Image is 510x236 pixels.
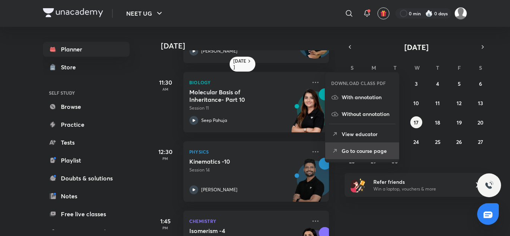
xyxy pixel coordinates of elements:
abbr: September 20, 2025 [478,119,483,126]
div: Store [61,63,80,72]
h5: 12:30 [150,147,180,156]
button: September 3, 2025 [410,78,422,89]
abbr: September 25, 2025 [435,138,441,145]
p: With annotation [342,93,393,101]
button: September 11, 2025 [432,97,444,109]
h6: Refer friends [373,178,465,186]
abbr: September 24, 2025 [413,138,419,145]
button: September 4, 2025 [432,78,444,89]
a: Practice [43,117,130,132]
img: streak [425,10,433,17]
abbr: Sunday [351,64,354,71]
abbr: September 5, 2025 [458,80,461,87]
button: September 13, 2025 [475,97,486,109]
p: [PERSON_NAME] [201,186,237,193]
a: Free live classes [43,207,130,221]
button: September 12, 2025 [453,97,465,109]
abbr: September 26, 2025 [456,138,462,145]
h6: [DATE] [233,58,246,70]
abbr: September 12, 2025 [457,100,461,107]
button: [DATE] [355,42,478,52]
img: Company Logo [43,8,103,17]
button: September 17, 2025 [410,116,422,128]
abbr: Friday [458,64,461,71]
h5: 1:45 [150,217,180,226]
button: avatar [377,7,389,19]
img: avatar [380,10,387,17]
p: [PERSON_NAME] [201,48,237,54]
a: Store [43,60,130,75]
button: September 18, 2025 [432,116,444,128]
h5: 11:30 [150,78,180,87]
button: September 10, 2025 [410,97,422,109]
img: unacademy [288,88,329,140]
span: [DATE] [404,42,429,52]
abbr: September 13, 2025 [478,100,483,107]
a: Tests [43,135,130,150]
abbr: September 17, 2025 [414,119,419,126]
abbr: September 18, 2025 [435,119,440,126]
abbr: September 29, 2025 [371,158,376,165]
img: unacademy [288,158,329,209]
button: NEET UG [122,6,168,21]
p: Seep Pahuja [201,117,227,124]
button: September 24, 2025 [410,136,422,148]
abbr: Monday [371,64,376,71]
h6: SELF STUDY [43,86,130,99]
h6: DOWNLOAD CLASS PDF [331,80,386,86]
h5: Molecular Basis of Inheritance- Part 10 [189,88,282,103]
button: September 27, 2025 [475,136,486,148]
img: Richa Kumar [454,7,467,20]
abbr: September 6, 2025 [479,80,482,87]
a: Browse [43,99,130,114]
a: Company Logo [43,8,103,19]
img: referral [351,177,366,192]
a: Playlist [43,153,130,168]
abbr: September 3, 2025 [415,80,418,87]
button: September 5, 2025 [453,78,465,89]
abbr: September 28, 2025 [349,158,355,165]
button: September 6, 2025 [475,78,486,89]
p: Biology [189,78,307,87]
abbr: September 4, 2025 [436,80,439,87]
h5: Kinematics -10 [189,158,282,165]
abbr: September 19, 2025 [457,119,462,126]
abbr: September 27, 2025 [478,138,483,145]
p: Session 11 [189,105,307,111]
img: ttu [485,181,494,190]
a: Notes [43,189,130,204]
a: Planner [43,42,130,57]
button: September 26, 2025 [453,136,465,148]
h5: Isomerism -4 [189,227,282,235]
abbr: Thursday [436,64,439,71]
p: Physics [189,147,307,156]
p: Win a laptop, vouchers & more [373,186,465,192]
abbr: Wednesday [414,64,420,71]
a: Doubts & solutions [43,171,130,186]
abbr: September 30, 2025 [392,158,398,165]
p: PM [150,156,180,161]
p: Chemistry [189,217,307,226]
p: Session 14 [189,167,307,173]
abbr: Tuesday [394,64,397,71]
abbr: September 11, 2025 [435,100,440,107]
button: September 19, 2025 [453,116,465,128]
p: View educator [342,130,393,138]
h4: [DATE] [161,41,336,50]
p: Go to course page [342,147,393,155]
p: AM [150,87,180,91]
button: September 20, 2025 [475,116,486,128]
abbr: Saturday [479,64,482,71]
p: Without annotation [342,110,393,118]
abbr: September 10, 2025 [413,100,419,107]
p: PM [150,226,180,230]
button: September 25, 2025 [432,136,444,148]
